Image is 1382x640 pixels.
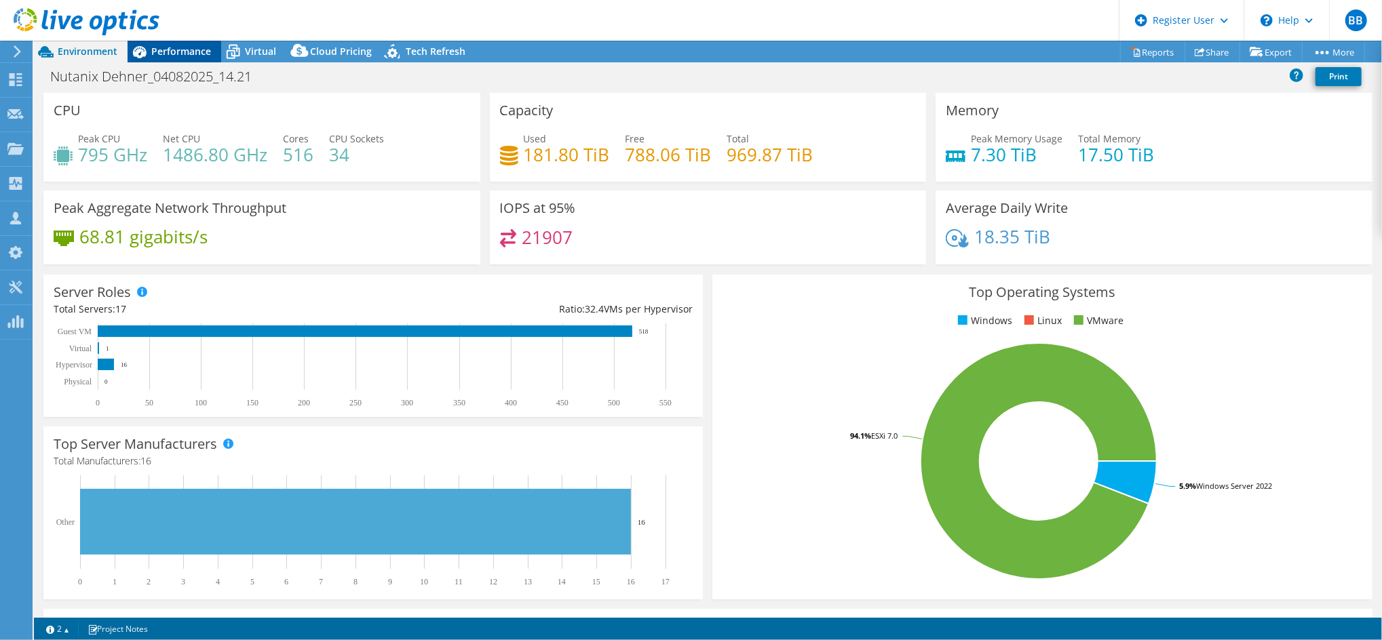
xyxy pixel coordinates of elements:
[558,577,566,586] text: 14
[283,147,313,162] h4: 516
[96,398,100,407] text: 0
[871,431,898,441] tspan: ESXi 7.0
[500,201,576,216] h3: IOPS at 95%
[54,285,131,300] h3: Server Roles
[283,132,309,145] span: Cores
[974,229,1050,244] h4: 18.35 TiB
[1179,481,1196,491] tspan: 5.9%
[453,398,465,407] text: 350
[626,132,645,145] span: Free
[1261,14,1273,26] svg: \n
[353,577,358,586] text: 8
[505,398,517,407] text: 400
[1078,132,1140,145] span: Total Memory
[106,345,109,352] text: 1
[406,45,465,58] span: Tech Refresh
[104,378,108,385] text: 0
[147,577,151,586] text: 2
[556,398,569,407] text: 450
[319,577,323,586] text: 7
[140,454,151,467] span: 16
[78,147,147,162] h4: 795 GHz
[78,577,82,586] text: 0
[1078,147,1154,162] h4: 17.50 TiB
[1021,313,1062,328] li: Linux
[1345,9,1367,31] span: BB
[78,132,120,145] span: Peak CPU
[659,398,672,407] text: 550
[56,517,75,527] text: Other
[298,398,310,407] text: 200
[661,577,670,586] text: 17
[850,431,871,441] tspan: 94.1%
[151,45,211,58] span: Performance
[1120,41,1185,62] a: Reports
[946,103,999,118] h3: Memory
[522,230,573,245] h4: 21907
[113,577,117,586] text: 1
[627,577,635,586] text: 16
[349,398,362,407] text: 250
[56,360,92,369] text: Hypervisor
[250,577,254,586] text: 5
[329,132,384,145] span: CPU Sockets
[723,285,1362,300] h3: Top Operating Systems
[78,620,157,637] a: Project Notes
[58,45,117,58] span: Environment
[524,147,610,162] h4: 181.80 TiB
[310,45,372,58] span: Cloud Pricing
[401,398,413,407] text: 300
[54,302,373,317] div: Total Servers:
[54,103,81,118] h3: CPU
[1240,41,1303,62] a: Export
[145,398,153,407] text: 50
[58,327,92,336] text: Guest VM
[54,437,217,452] h3: Top Server Manufacturers
[585,302,604,315] span: 32.4
[455,577,463,586] text: 11
[44,69,273,84] h1: Nutanix Dehner_04082025_14.21
[592,577,600,586] text: 15
[181,577,185,586] text: 3
[163,132,200,145] span: Net CPU
[524,132,547,145] span: Used
[608,398,620,407] text: 500
[115,302,126,315] span: 17
[638,518,646,526] text: 16
[639,328,649,335] text: 518
[955,313,1012,328] li: Windows
[420,577,428,586] text: 10
[163,147,267,162] h4: 1486.80 GHz
[373,302,693,317] div: Ratio: VMs per Hypervisor
[54,201,286,216] h3: Peak Aggregate Network Throughput
[37,620,79,637] a: 2
[971,132,1062,145] span: Peak Memory Usage
[971,147,1062,162] h4: 7.30 TiB
[329,147,384,162] h4: 34
[79,229,208,244] h4: 68.81 gigabits/s
[1071,313,1124,328] li: VMware
[195,398,207,407] text: 100
[1316,67,1362,86] a: Print
[1302,41,1365,62] a: More
[64,377,92,386] text: Physical
[284,577,288,586] text: 6
[246,398,258,407] text: 150
[626,147,712,162] h4: 788.06 TiB
[489,577,497,586] text: 12
[121,361,128,368] text: 16
[69,344,92,353] text: Virtual
[727,147,813,162] h4: 969.87 TiB
[216,577,220,586] text: 4
[245,45,276,58] span: Virtual
[1196,481,1272,491] tspan: Windows Server 2022
[946,201,1068,216] h3: Average Daily Write
[524,577,532,586] text: 13
[500,103,554,118] h3: Capacity
[727,132,750,145] span: Total
[54,454,693,468] h4: Total Manufacturers:
[388,577,392,586] text: 9
[1185,41,1240,62] a: Share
